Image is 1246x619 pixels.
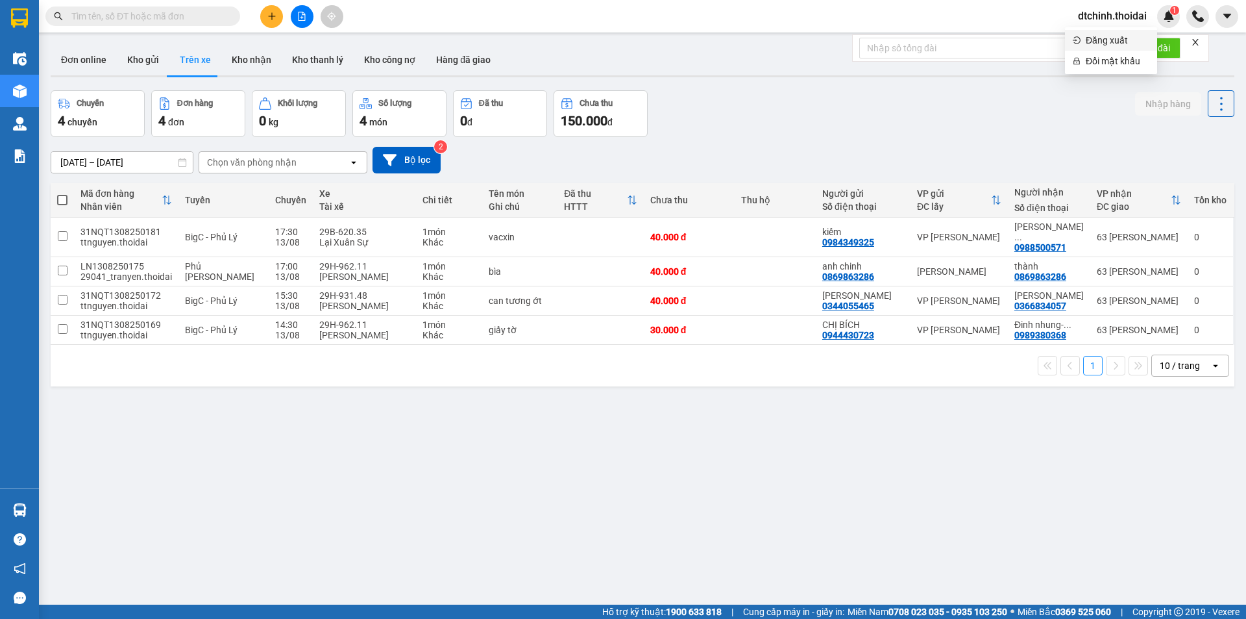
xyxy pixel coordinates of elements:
[14,533,26,546] span: question-circle
[185,296,238,306] span: BigC - Phủ Lý
[666,607,722,617] strong: 1900 633 818
[360,113,367,129] span: 4
[489,325,552,335] div: giấy tờ
[1018,605,1111,619] span: Miền Bắc
[1097,325,1181,335] div: 63 [PERSON_NAME]
[275,261,306,272] div: 17:00
[13,117,27,131] img: warehouse-icon
[259,113,266,129] span: 0
[561,113,607,129] span: 150.000
[467,117,472,127] span: đ
[80,272,172,282] div: 29041_tranyen.thoidai
[917,201,991,212] div: ĐC lấy
[489,296,552,306] div: can tương ớt
[252,90,346,137] button: Khối lượng0kg
[378,99,411,108] div: Số lượng
[822,272,874,282] div: 0869863286
[13,503,27,517] img: warehouse-icon
[607,117,613,127] span: đ
[650,325,728,335] div: 30.000 đ
[822,237,874,247] div: 0984349325
[80,201,162,212] div: Nhân viên
[422,237,475,247] div: Khác
[489,232,552,242] div: vacxin
[11,8,28,28] img: logo-vxr
[80,330,172,340] div: ttnguyen.thoidai
[260,5,283,28] button: plus
[650,296,728,306] div: 40.000 đ
[422,290,475,301] div: 1 món
[319,261,410,272] div: 29H-962.11
[580,99,613,108] div: Chưa thu
[1090,183,1188,218] th: Toggle SortBy
[221,44,282,75] button: Kho nhận
[80,290,172,301] div: 31NQT1308250172
[650,232,728,242] div: 40.000 đ
[369,117,387,127] span: món
[822,201,904,212] div: Số điện thoại
[822,301,874,311] div: 0344055465
[269,117,278,127] span: kg
[319,330,410,340] div: [PERSON_NAME]
[278,99,317,108] div: Khối lượng
[1014,290,1084,301] div: ĐỖ VĂN ANH
[602,605,722,619] span: Hỗ trợ kỹ thuật:
[77,99,104,108] div: Chuyến
[74,183,178,218] th: Toggle SortBy
[1014,261,1084,272] div: thành
[917,266,1001,277] div: [PERSON_NAME]
[80,188,162,199] div: Mã đơn hàng
[822,227,904,237] div: kiếm
[275,301,306,311] div: 13/08
[185,261,254,282] span: Phủ [PERSON_NAME]
[1055,607,1111,617] strong: 0369 525 060
[422,330,475,340] div: Khác
[80,237,172,247] div: ttnguyen.thoidai
[354,44,426,75] button: Kho công nợ
[557,183,644,218] th: Toggle SortBy
[51,90,145,137] button: Chuyến4chuyến
[54,12,63,21] span: search
[185,232,238,242] span: BigC - Phủ Lý
[1192,10,1204,22] img: phone-icon
[319,272,410,282] div: [PERSON_NAME]
[731,605,733,619] span: |
[71,9,225,23] input: Tìm tên, số ĐT hoặc mã đơn
[1210,360,1221,371] svg: open
[422,320,475,330] div: 1 món
[1068,8,1157,24] span: dtchinh.thoidai
[352,90,446,137] button: Số lượng4món
[460,113,467,129] span: 0
[319,188,410,199] div: Xe
[58,113,65,129] span: 4
[319,237,410,247] div: Lại Xuân Sự
[373,147,441,173] button: Bộ lọc
[51,152,193,173] input: Select a date range.
[1014,301,1066,311] div: 0366834057
[917,188,991,199] div: VP gửi
[1194,325,1227,335] div: 0
[267,12,276,21] span: plus
[185,195,262,205] div: Tuyến
[489,201,552,212] div: Ghi chú
[822,261,904,272] div: anh chinh
[917,296,1001,306] div: VP [PERSON_NAME]
[13,84,27,98] img: warehouse-icon
[14,562,26,575] span: notification
[741,195,809,205] div: Thu hộ
[1014,242,1066,253] div: 0988500571
[158,113,165,129] span: 4
[319,227,410,237] div: 29B-620.35
[1194,232,1227,242] div: 0
[67,117,97,127] span: chuyến
[822,320,904,330] div: CHỊ BÍCH
[1064,320,1071,330] span: ...
[1014,232,1022,242] span: ...
[554,90,648,137] button: Chưa thu150.000đ
[1014,320,1084,330] div: Đinh nhung- gửi giấy tờ
[297,12,306,21] span: file-add
[13,149,27,163] img: solution-icon
[80,320,172,330] div: 31NQT1308250169
[275,227,306,237] div: 17:30
[1097,296,1181,306] div: 63 [PERSON_NAME]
